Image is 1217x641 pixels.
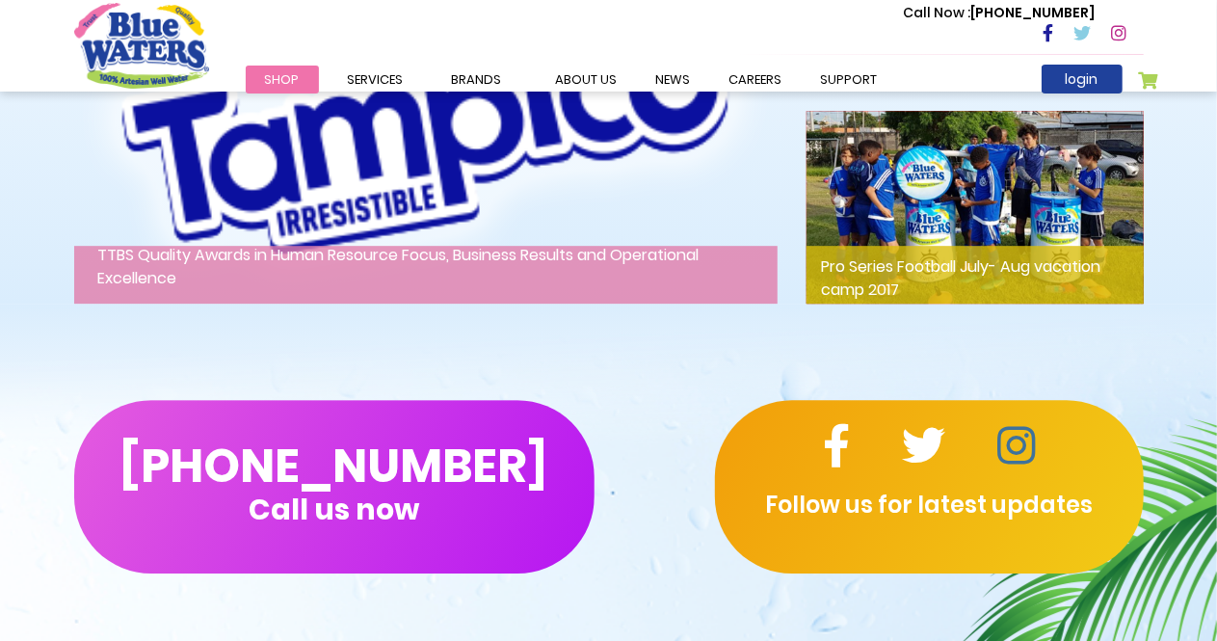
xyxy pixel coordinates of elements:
[249,504,419,515] span: Call us now
[74,400,595,574] button: [PHONE_NUMBER]Call us now
[807,195,1144,217] a: Pro Series Football July- Aug vacation camp 2017
[904,3,1096,23] p: [PHONE_NUMBER]
[265,70,300,89] span: Shop
[637,66,710,93] a: News
[74,84,778,106] a: TTBS Quality Awards in Human Resource Focus, Business Results and Operational Excellence
[715,488,1144,522] p: Follow us for latest updates
[1042,65,1123,93] a: login
[904,3,971,22] span: Call Now :
[807,111,1144,304] img: Pro Series Football July- Aug vacation camp 2017
[710,66,802,93] a: careers
[74,3,209,88] a: store logo
[807,246,1144,304] p: Pro Series Football July- Aug vacation camp 2017
[348,70,404,89] span: Services
[74,246,778,304] p: TTBS Quality Awards in Human Resource Focus, Business Results and Operational Excellence
[802,66,897,93] a: support
[537,66,637,93] a: about us
[452,70,502,89] span: Brands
